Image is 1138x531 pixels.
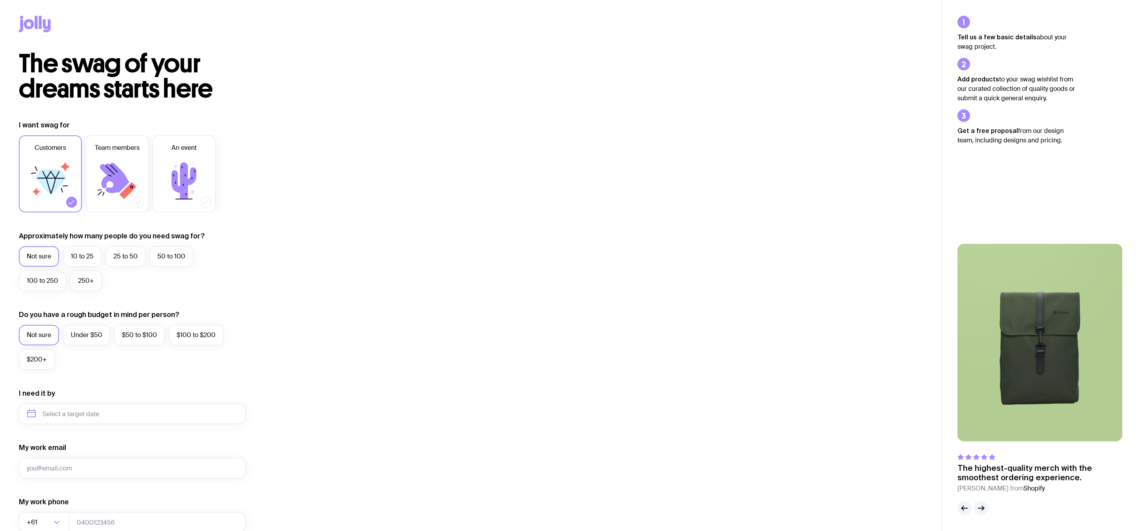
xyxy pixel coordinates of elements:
[149,246,193,267] label: 50 to 100
[19,246,59,267] label: Not sure
[19,443,66,452] label: My work email
[63,246,101,267] label: 10 to 25
[957,32,1075,52] p: about your swag project.
[19,231,205,241] label: Approximately how many people do you need swag for?
[957,126,1075,145] p: from our design team, including designs and pricing.
[169,325,223,345] label: $100 to $200
[19,389,55,398] label: I need it by
[70,271,102,291] label: 250+
[19,325,59,345] label: Not sure
[114,325,165,345] label: $50 to $100
[957,33,1037,41] strong: Tell us a few basic details
[19,497,69,507] label: My work phone
[957,76,999,83] strong: Add products
[957,484,1122,493] cite: [PERSON_NAME] from
[19,120,70,130] label: I want swag for
[19,458,245,478] input: you@email.com
[1024,484,1045,492] span: Shopify
[957,463,1122,482] p: The highest-quality merch with the smoothest ordering experience.
[957,74,1075,103] p: to your swag wishlist from our curated collection of quality goods or submit a quick general enqu...
[105,246,146,267] label: 25 to 50
[19,48,213,104] span: The swag of your dreams starts here
[19,404,245,424] input: Select a target date
[19,271,66,291] label: 100 to 250
[35,143,66,153] span: Customers
[957,127,1018,134] strong: Get a free proposal
[63,325,110,345] label: Under $50
[19,349,55,370] label: $200+
[172,143,197,153] span: An event
[95,143,140,153] span: Team members
[19,310,179,319] label: Do you have a rough budget in mind per person?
